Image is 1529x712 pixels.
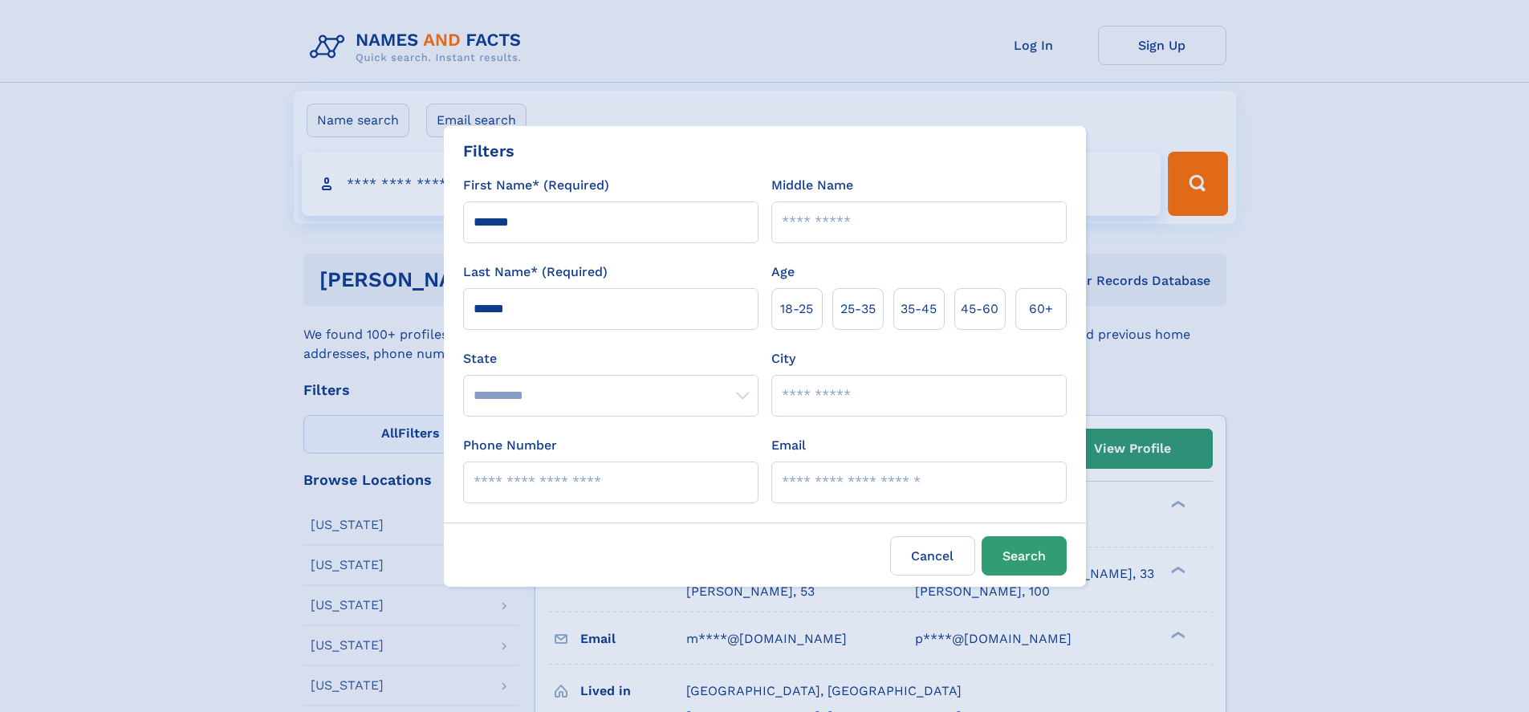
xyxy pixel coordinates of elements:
[982,536,1067,576] button: Search
[463,262,608,282] label: Last Name* (Required)
[463,436,557,455] label: Phone Number
[901,299,937,319] span: 35‑45
[771,262,795,282] label: Age
[771,176,853,195] label: Middle Name
[780,299,813,319] span: 18‑25
[771,349,795,368] label: City
[961,299,998,319] span: 45‑60
[463,176,609,195] label: First Name* (Required)
[463,349,758,368] label: State
[463,139,514,163] div: Filters
[1029,299,1053,319] span: 60+
[771,436,806,455] label: Email
[840,299,876,319] span: 25‑35
[890,536,975,576] label: Cancel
